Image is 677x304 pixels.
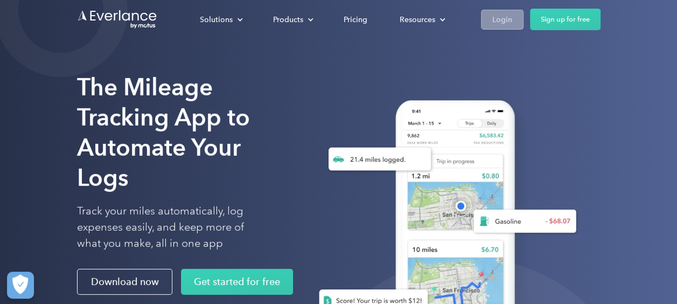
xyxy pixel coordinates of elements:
[77,73,250,192] strong: The Mileage Tracking App to Automate Your Logs
[400,13,435,26] div: Resources
[77,9,158,30] a: Go to homepage
[7,272,34,299] button: Cookies Settings
[181,269,293,295] a: Get started for free
[273,13,303,26] div: Products
[389,10,454,29] div: Resources
[481,10,524,30] a: Login
[189,10,252,29] div: Solutions
[77,203,269,252] p: Track your miles automatically, log expenses easily, and keep more of what you make, all in one app
[492,13,512,26] div: Login
[344,13,367,26] div: Pricing
[333,10,378,29] a: Pricing
[200,13,233,26] div: Solutions
[262,10,322,29] div: Products
[530,9,601,30] a: Sign up for free
[77,269,172,295] a: Download now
